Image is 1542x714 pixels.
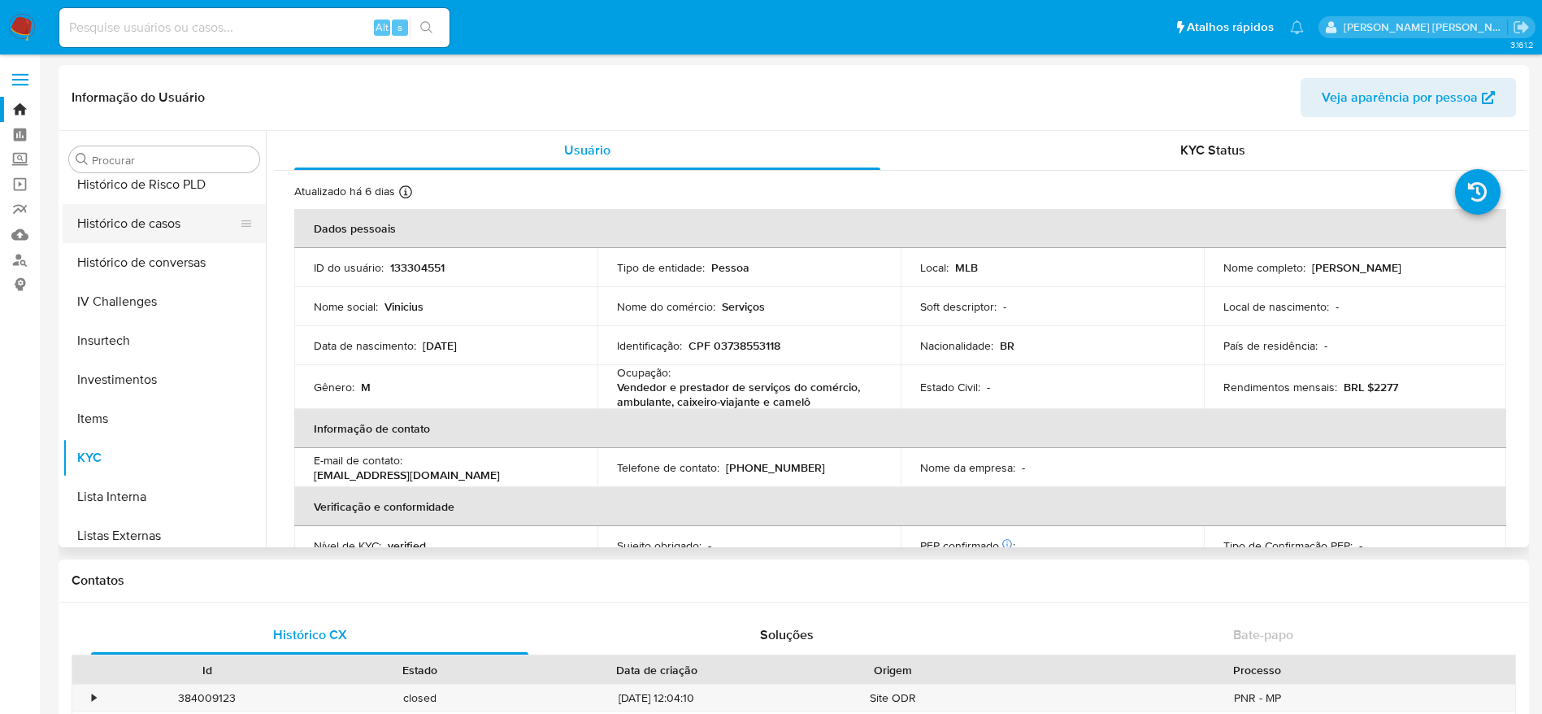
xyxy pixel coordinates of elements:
[314,538,381,553] p: Nível de KYC :
[361,380,371,394] p: M
[1223,538,1353,553] p: Tipo de Confirmação PEP :
[1223,338,1318,353] p: País de residência :
[708,538,711,553] p: -
[92,153,253,168] input: Procurar
[376,20,389,35] span: Alt
[92,690,96,706] div: •
[63,399,266,438] button: Items
[1290,20,1304,34] a: Notificações
[955,260,978,275] p: MLB
[920,538,1015,553] p: PEP confirmado :
[1180,141,1245,159] span: KYC Status
[1359,538,1362,553] p: -
[688,338,780,353] p: CPF 03738553118
[63,243,266,282] button: Histórico de conversas
[1312,260,1401,275] p: [PERSON_NAME]
[1301,78,1516,117] button: Veja aparência por pessoa
[1344,380,1398,394] p: BRL $2277
[538,662,775,678] div: Data de criação
[325,662,515,678] div: Estado
[72,89,205,106] h1: Informação do Usuário
[294,184,395,199] p: Atualizado há 6 dias
[726,460,825,475] p: [PHONE_NUMBER]
[1223,260,1305,275] p: Nome completo :
[760,625,814,644] span: Soluções
[410,16,443,39] button: search-icon
[787,685,1000,712] div: Site ODR
[294,209,1506,248] th: Dados pessoais
[617,338,682,353] p: Identificação :
[1000,338,1014,353] p: BR
[617,380,875,409] p: Vendedor e prestador de serviços do comércio, ambulante, caixeiro-viajante e camelô
[59,17,450,38] input: Pesquise usuários ou casos...
[314,468,500,482] p: [EMAIL_ADDRESS][DOMAIN_NAME]
[63,282,266,321] button: IV Challenges
[798,662,988,678] div: Origem
[72,573,1516,589] h1: Contatos
[1344,20,1508,35] p: lucas.santiago@mercadolivre.com
[314,453,402,468] p: E-mail de contato :
[314,685,527,712] div: closed
[617,365,671,380] p: Ocupação :
[722,299,765,314] p: Serviços
[617,260,705,275] p: Tipo de entidade :
[1187,19,1274,36] span: Atalhos rápidos
[273,625,347,644] span: Histórico CX
[388,538,426,553] p: verified
[63,204,253,243] button: Histórico de casos
[1223,299,1329,314] p: Local de nascimento :
[314,299,378,314] p: Nome social :
[920,338,993,353] p: Nacionalidade :
[920,299,997,314] p: Soft descriptor :
[112,662,302,678] div: Id
[397,20,402,35] span: s
[390,260,445,275] p: 133304551
[1324,338,1327,353] p: -
[294,409,1506,448] th: Informação de contato
[314,260,384,275] p: ID do usuário :
[1233,625,1293,644] span: Bate-papo
[1000,685,1515,712] div: PNR - MP
[63,360,266,399] button: Investimentos
[711,260,749,275] p: Pessoa
[1322,78,1478,117] span: Veja aparência por pessoa
[384,299,424,314] p: Vinicius
[527,685,787,712] div: [DATE] 12:04:10
[63,516,266,555] button: Listas Externas
[1003,299,1006,314] p: -
[1513,19,1530,36] a: Sair
[76,153,89,166] button: Procurar
[63,438,266,477] button: KYC
[920,460,1015,475] p: Nome da empresa :
[63,321,266,360] button: Insurtech
[564,141,610,159] span: Usuário
[920,260,949,275] p: Local :
[1223,380,1337,394] p: Rendimentos mensais :
[314,338,416,353] p: Data de nascimento :
[63,477,266,516] button: Lista Interna
[1022,460,1025,475] p: -
[423,338,457,353] p: [DATE]
[1011,662,1504,678] div: Processo
[1336,299,1339,314] p: -
[920,380,980,394] p: Estado Civil :
[101,685,314,712] div: 384009123
[617,299,715,314] p: Nome do comércio :
[63,165,266,204] button: Histórico de Risco PLD
[617,460,719,475] p: Telefone de contato :
[294,487,1506,526] th: Verificação e conformidade
[987,380,990,394] p: -
[314,380,354,394] p: Gênero :
[617,538,702,553] p: Sujeito obrigado :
